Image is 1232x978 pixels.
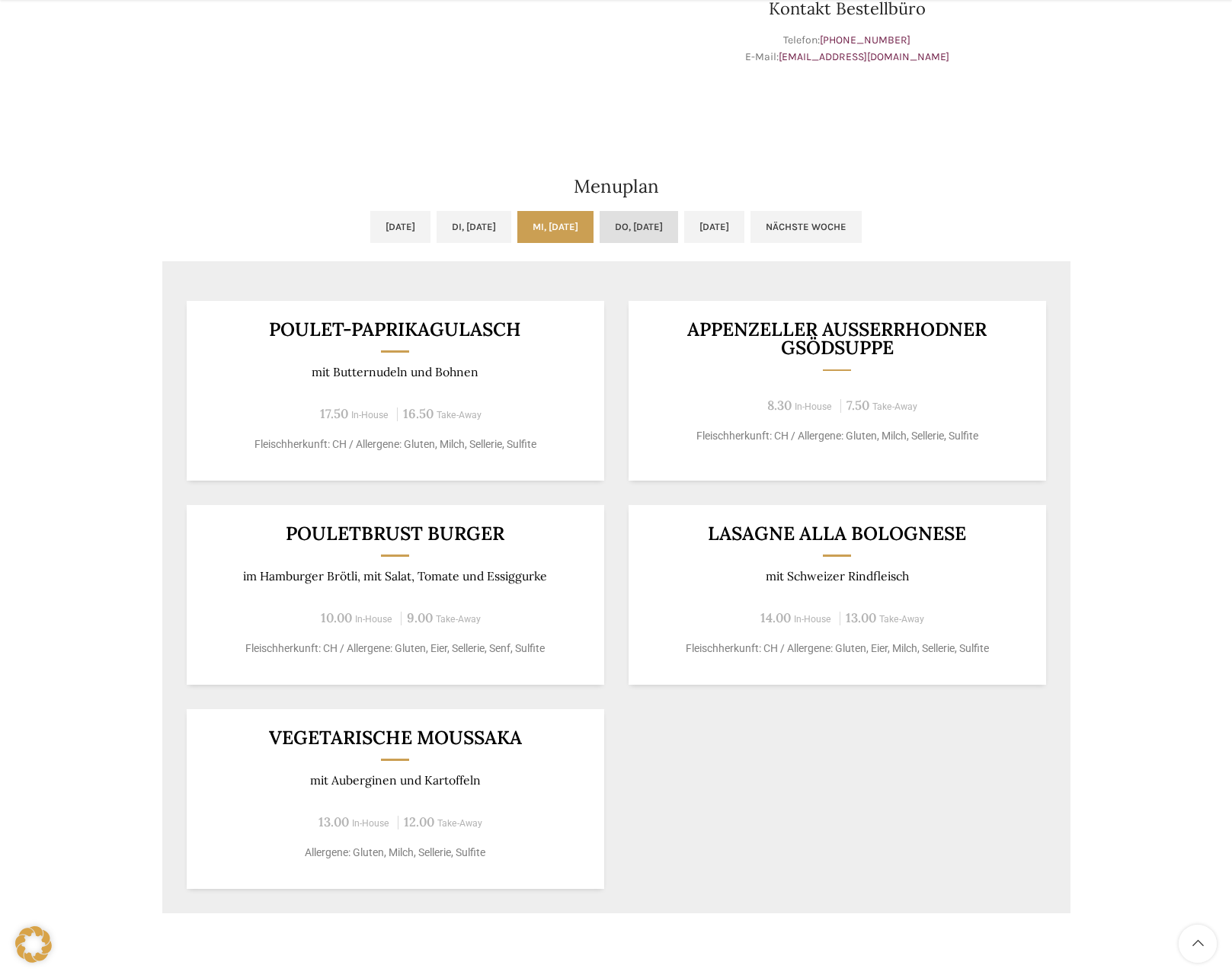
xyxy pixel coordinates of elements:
[437,211,511,243] a: Di, [DATE]
[205,641,585,657] p: Fleischherkunft: CH / Allergene: Gluten, Eier, Sellerie, Senf, Sulfite
[205,845,585,861] p: Allergene: Gluten, Milch, Sellerie, Sulfite
[205,436,585,452] p: Fleischherkunft: CH / Allergene: Gluten, Milch, Sellerie, Sulfite
[879,614,924,625] span: Take-Away
[205,365,585,379] p: mit Butternudeln und Bohnen
[321,609,352,626] span: 10.00
[403,405,434,422] span: 16.50
[437,818,482,829] span: Take-Away
[872,401,917,412] span: Take-Away
[352,818,389,829] span: In-House
[820,34,910,46] a: [PHONE_NUMBER]
[647,320,1027,357] h3: Appenzeller Ausserrhodner Gsödsuppe
[1179,925,1217,963] a: Scroll to top button
[205,569,585,583] p: im Hamburger Brötli, mit Salat, Tomate und Essiggurke
[437,410,482,420] span: Take-Away
[624,32,1070,66] p: Telefon: E-Mail:
[779,50,949,63] a: [EMAIL_ADDRESS][DOMAIN_NAME]
[684,211,744,243] a: [DATE]
[205,728,585,747] h3: Vegetarische Moussaka
[647,569,1027,583] p: mit Schweizer Rindfleisch
[760,609,791,626] span: 14.00
[205,320,585,339] h3: Poulet-Paprikagulasch
[404,813,434,830] span: 12.00
[795,401,832,412] span: In-House
[600,211,678,243] a: Do, [DATE]
[647,428,1027,444] p: Fleischherkunft: CH / Allergene: Gluten, Milch, Sellerie, Sulfite
[846,609,876,626] span: 13.00
[794,614,831,625] span: In-House
[436,614,481,625] span: Take-Away
[355,614,392,625] span: In-House
[162,177,1070,196] h2: Menuplan
[647,641,1027,657] p: Fleischherkunft: CH / Allergene: Gluten, Eier, Milch, Sellerie, Sulfite
[351,410,389,420] span: In-House
[767,397,792,414] span: 8.30
[318,813,349,830] span: 13.00
[647,524,1027,543] h3: LASAGNE ALLA BOLOGNESE
[407,609,433,626] span: 9.00
[750,211,862,243] a: Nächste Woche
[370,211,430,243] a: [DATE]
[517,211,594,243] a: Mi, [DATE]
[846,397,869,414] span: 7.50
[320,405,348,422] span: 17.50
[205,773,585,788] p: mit Auberginen und Kartoffeln
[205,524,585,543] h3: Pouletbrust Burger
